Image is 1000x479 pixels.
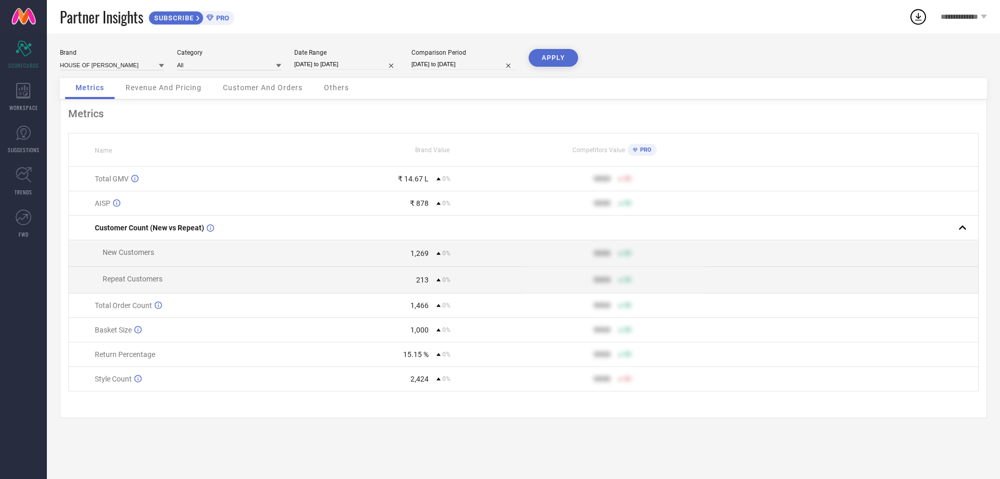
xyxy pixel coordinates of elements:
div: 9999 [594,199,610,207]
span: 0% [442,175,451,182]
span: 50 [624,375,631,383]
span: 0% [442,250,451,257]
input: Select comparison period [411,59,516,70]
span: 0% [442,276,451,284]
span: 50 [624,276,631,284]
span: 0% [442,375,451,383]
div: Metrics [68,107,979,120]
span: 50 [624,175,631,182]
div: 213 [416,276,429,284]
span: Partner Insights [60,6,143,28]
div: 9999 [594,326,610,334]
div: ₹ 878 [410,199,429,207]
div: 9999 [594,175,610,183]
span: Metrics [76,83,104,92]
span: PRO [214,14,229,22]
div: 9999 [594,301,610,310]
span: Competitors Value [572,146,625,154]
span: Basket Size [95,326,132,334]
span: 50 [624,351,631,358]
span: SUGGESTIONS [8,146,40,154]
span: New Customers [103,248,154,256]
div: ₹ 14.67 L [398,175,429,183]
span: Return Percentage [95,350,155,359]
span: PRO [637,146,652,153]
span: FWD [19,230,29,238]
div: 15.15 % [403,350,429,359]
span: 50 [624,302,631,309]
span: 0% [442,351,451,358]
span: Style Count [95,375,132,383]
span: 0% [442,326,451,334]
div: 1,000 [410,326,429,334]
span: AISP [95,199,110,207]
div: 1,466 [410,301,429,310]
div: 1,269 [410,249,429,257]
div: 9999 [594,350,610,359]
span: Others [324,83,349,92]
span: Total GMV [95,175,129,183]
span: Brand Value [415,146,449,154]
a: SUBSCRIBEPRO [148,8,234,25]
div: 9999 [594,276,610,284]
span: Customer And Orders [223,83,303,92]
div: 9999 [594,375,610,383]
div: Date Range [294,49,398,56]
div: Comparison Period [411,49,516,56]
button: APPLY [529,49,578,67]
span: SCORECARDS [8,62,39,69]
div: Category [177,49,281,56]
div: Open download list [909,7,928,26]
span: 50 [624,250,631,257]
div: 2,424 [410,375,429,383]
span: 0% [442,200,451,207]
span: WORKSPACE [9,104,38,112]
span: Revenue And Pricing [126,83,202,92]
input: Select date range [294,59,398,70]
span: 50 [624,326,631,334]
span: TRENDS [15,188,32,196]
span: Customer Count (New vs Repeat) [95,224,204,232]
span: 0% [442,302,451,309]
span: Name [95,147,112,154]
div: 9999 [594,249,610,257]
span: SUBSCRIBE [149,14,196,22]
div: Brand [60,49,164,56]
span: Total Order Count [95,301,152,310]
span: 50 [624,200,631,207]
span: Repeat Customers [103,275,162,283]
